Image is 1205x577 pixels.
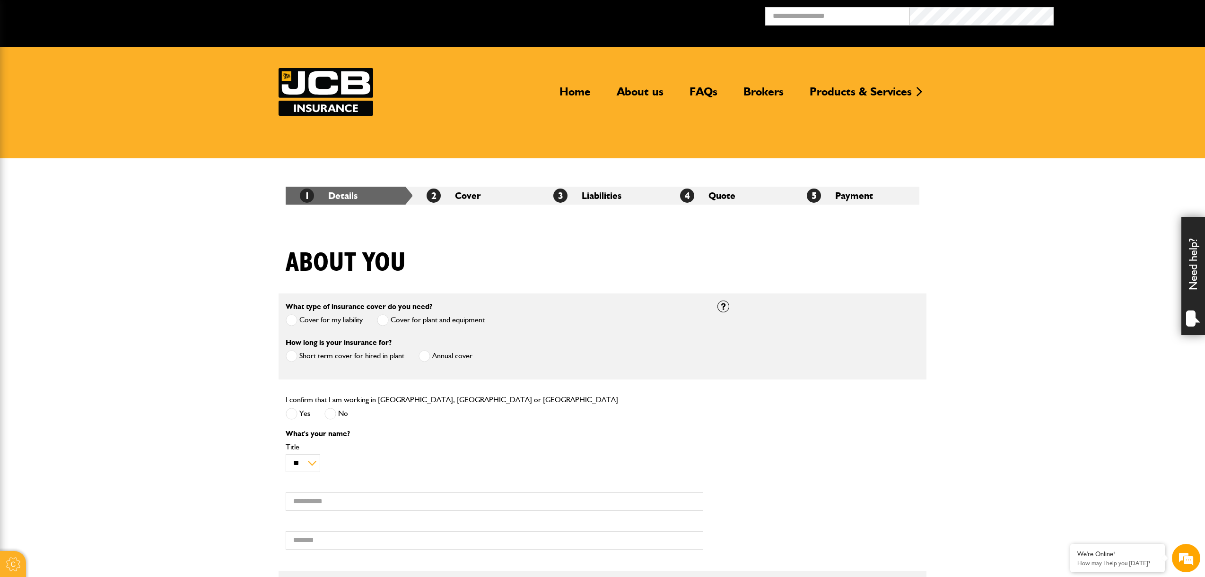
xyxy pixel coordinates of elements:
label: How long is your insurance for? [286,339,392,346]
label: Short term cover for hired in plant [286,350,404,362]
label: I confirm that I am working in [GEOGRAPHIC_DATA], [GEOGRAPHIC_DATA] or [GEOGRAPHIC_DATA] [286,396,618,404]
img: JCB Insurance Services logo [279,68,373,116]
li: Liabilities [539,187,666,205]
a: Home [552,85,598,106]
span: 4 [680,189,694,203]
span: 2 [427,189,441,203]
p: How may I help you today? [1077,560,1158,567]
label: Title [286,443,703,451]
a: Brokers [736,85,791,106]
span: 1 [300,189,314,203]
li: Quote [666,187,793,205]
a: FAQs [682,85,725,106]
span: 5 [807,189,821,203]
p: What's your name? [286,430,703,438]
span: 3 [553,189,568,203]
a: Products & Services [803,85,919,106]
label: Cover for plant and equipment [377,314,485,326]
label: No [324,408,348,420]
div: Need help? [1181,217,1205,335]
button: Broker Login [1054,7,1198,22]
div: We're Online! [1077,550,1158,558]
li: Details [286,187,412,205]
h1: About you [286,247,406,279]
label: Cover for my liability [286,314,363,326]
a: JCB Insurance Services [279,68,373,116]
label: What type of insurance cover do you need? [286,303,432,310]
li: Cover [412,187,539,205]
a: About us [610,85,671,106]
li: Payment [793,187,919,205]
label: Annual cover [419,350,472,362]
label: Yes [286,408,310,420]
